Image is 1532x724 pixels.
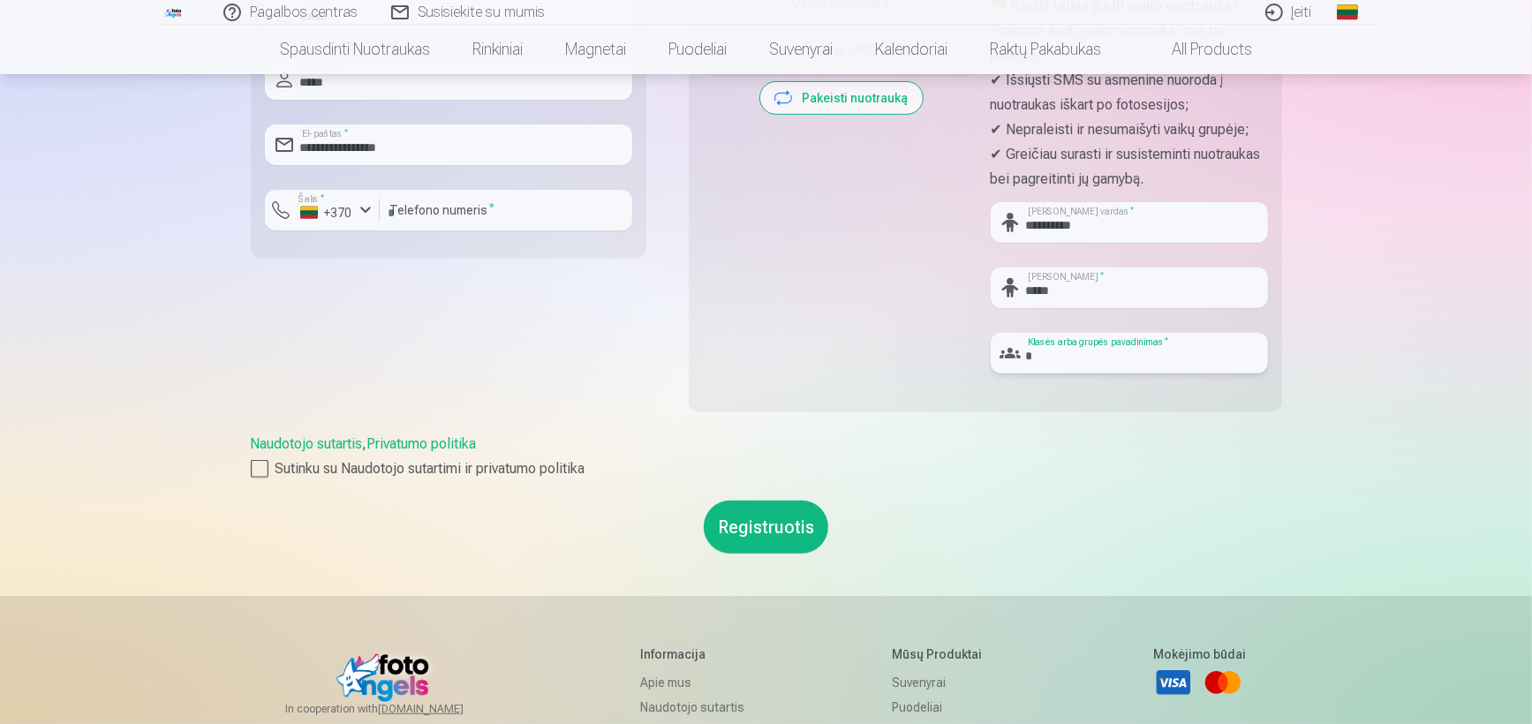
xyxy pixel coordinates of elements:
[378,702,506,716] a: [DOMAIN_NAME]
[748,25,854,74] a: Suvenyrai
[760,82,923,114] button: Pakeisti nuotrauką
[892,670,1020,695] a: Suvenyrai
[265,190,380,230] button: Šalis*+370
[969,25,1122,74] a: Raktų pakabukas
[991,117,1268,142] p: ✔ Nepraleisti ir nesumaišyti vaikų grupėje;
[251,458,1282,479] label: Sutinku su Naudotojo sutartimi ir privatumo politika
[1204,663,1242,702] a: Mastercard
[285,702,506,716] span: In cooperation with
[640,695,758,720] a: Naudotojo sutartis
[991,68,1268,117] p: ✔ Išsiųsti SMS su asmenine nuoroda į nuotraukas iškart po fotosesijos;
[251,434,1282,479] div: ,
[640,645,758,663] h5: Informacija
[647,25,748,74] a: Puodeliai
[1154,663,1193,702] a: Visa
[854,25,969,74] a: Kalendoriai
[259,25,451,74] a: Spausdinti nuotraukas
[293,192,329,206] label: Šalis
[892,695,1020,720] a: Puodeliai
[544,25,647,74] a: Magnetai
[892,645,1020,663] h5: Mūsų produktai
[1122,25,1273,74] a: All products
[164,7,184,18] img: /fa2
[640,670,758,695] a: Apie mus
[991,142,1268,192] p: ✔ Greičiau surasti ir susisteminti nuotraukas bei pagreitinti jų gamybą.
[704,501,828,554] button: Registruotis
[251,435,363,452] a: Naudotojo sutartis
[451,25,544,74] a: Rinkiniai
[1154,645,1247,663] h5: Mokėjimo būdai
[300,204,353,222] div: +370
[367,435,477,452] a: Privatumo politika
